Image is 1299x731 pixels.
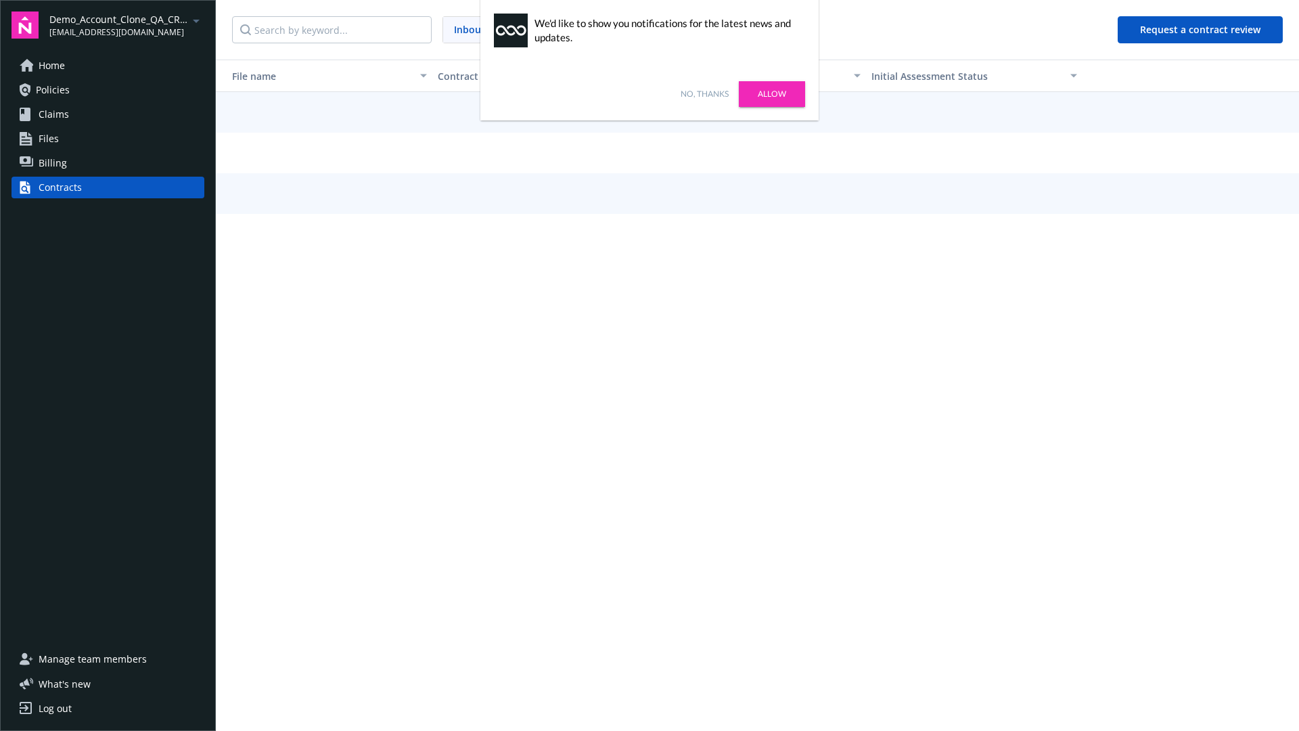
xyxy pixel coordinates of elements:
[871,69,1062,83] div: Toggle SortBy
[188,12,204,28] a: arrowDropDown
[438,69,629,83] div: Contract title
[432,60,649,92] button: Contract title
[681,88,729,100] a: No, thanks
[12,79,204,101] a: Policies
[39,128,59,150] span: Files
[49,12,204,39] button: Demo_Account_Clone_QA_CR_Tests_Demo[EMAIL_ADDRESS][DOMAIN_NAME]arrowDropDown
[221,69,412,83] div: File name
[39,55,65,76] span: Home
[739,81,805,107] a: Allow
[12,104,204,125] a: Claims
[39,104,69,125] span: Claims
[12,12,39,39] img: navigator-logo.svg
[12,128,204,150] a: Files
[39,648,147,670] span: Manage team members
[12,152,204,174] a: Billing
[1118,16,1283,43] button: Request a contract review
[454,22,493,37] span: Inbound
[12,677,112,691] button: What's new
[871,70,988,83] span: Initial Assessment Status
[232,16,432,43] input: Search by keyword...
[221,69,412,83] div: Toggle SortBy
[39,698,72,719] div: Log out
[12,177,204,198] a: Contracts
[534,16,798,45] div: We'd like to show you notifications for the latest news and updates.
[49,12,188,26] span: Demo_Account_Clone_QA_CR_Tests_Demo
[443,17,504,43] span: Inbound
[12,55,204,76] a: Home
[49,26,188,39] span: [EMAIL_ADDRESS][DOMAIN_NAME]
[39,152,67,174] span: Billing
[39,677,91,691] span: What ' s new
[12,648,204,670] a: Manage team members
[39,177,82,198] div: Contracts
[36,79,70,101] span: Policies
